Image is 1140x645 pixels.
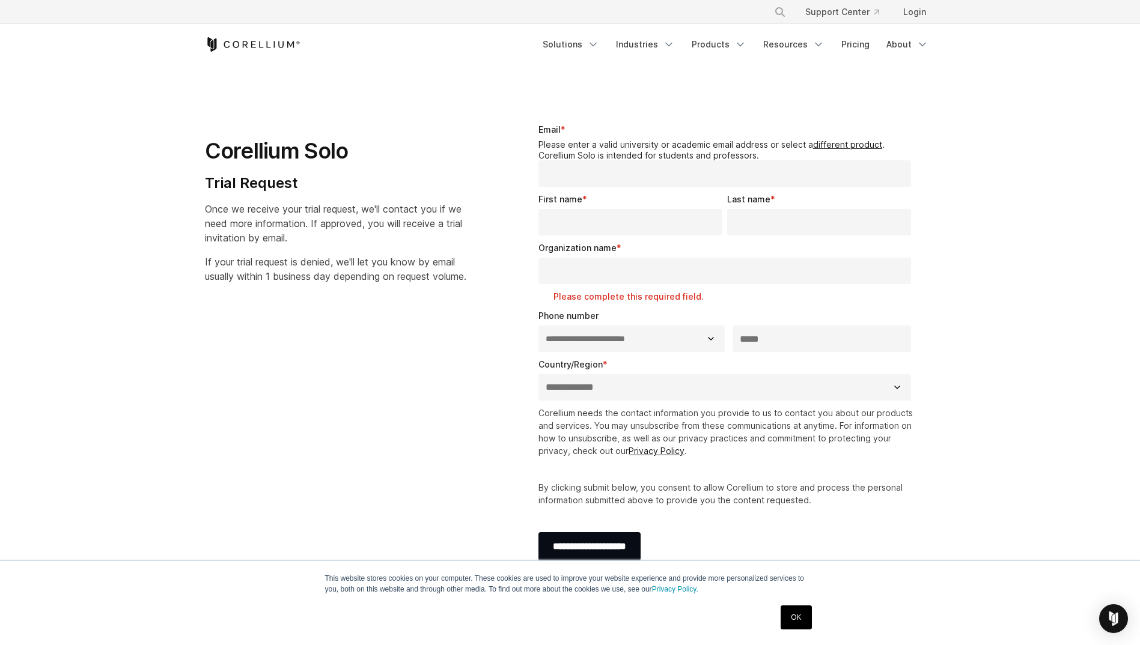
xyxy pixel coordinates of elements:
[205,138,466,165] h1: Corellium Solo
[538,194,582,204] span: First name
[1099,604,1128,633] div: Open Intercom Messenger
[538,124,561,135] span: Email
[879,34,936,55] a: About
[813,139,882,150] a: different product
[538,139,916,160] legend: Please enter a valid university or academic email address or select a . Corellium Solo is intende...
[538,407,916,457] p: Corellium needs the contact information you provide to us to contact you about our products and s...
[684,34,754,55] a: Products
[205,174,466,192] h4: Trial Request
[609,34,682,55] a: Industries
[796,1,889,23] a: Support Center
[652,585,698,593] a: Privacy Policy.
[760,1,936,23] div: Navigation Menu
[538,310,599,321] span: Phone number
[205,203,462,244] span: Once we receive your trial request, we'll contact you if we need more information. If approved, y...
[781,605,811,629] a: OK
[205,37,300,52] a: Corellium Home
[769,1,791,23] button: Search
[535,34,606,55] a: Solutions
[538,243,617,253] span: Organization name
[535,34,936,55] div: Navigation Menu
[538,359,603,369] span: Country/Region
[629,446,684,456] a: Privacy Policy
[205,256,466,282] span: If your trial request is denied, we'll let you know by email usually within 1 business day depend...
[894,1,936,23] a: Login
[325,573,815,595] p: This website stores cookies on your computer. These cookies are used to improve your website expe...
[756,34,832,55] a: Resources
[727,194,770,204] span: Last name
[538,481,916,506] p: By clicking submit below, you consent to allow Corellium to store and process the personal inform...
[553,291,916,303] label: Please complete this required field.
[834,34,877,55] a: Pricing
